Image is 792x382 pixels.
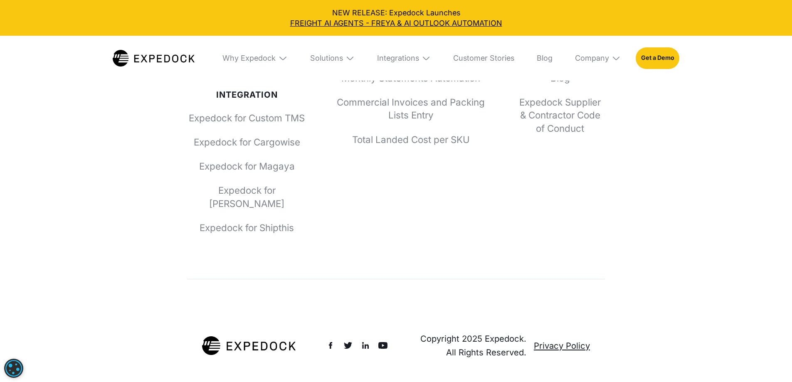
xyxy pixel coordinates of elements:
div: Integrations [377,54,419,63]
div: Company [575,54,609,63]
div: Why Expedock [215,36,295,81]
a: Expedock for Custom TMS [187,111,306,124]
div: Why Expedock [222,54,276,63]
a: Privacy Policy [534,339,590,353]
a: Blog [529,36,560,81]
a: FREIGHT AI AGENTS - FREYA & AI OUTLOOK AUTOMATION [7,18,785,28]
div: Integration [187,90,306,100]
div: Solutions [310,54,343,63]
a: Expedock for [PERSON_NAME] [187,184,306,210]
a: Commercial Invoices and Packing Lists Entry [336,96,486,122]
div: NEW RELEASE: Expedock Launches [7,7,785,28]
a: Customer Stories [446,36,522,81]
a: Get a Demo [636,47,679,69]
div: Integrations [370,36,438,81]
div: Company [567,36,628,81]
a: Expedock for Cargowise [187,136,306,148]
a: Expedock for Shipthis [187,221,306,234]
iframe: Chat Widget [654,292,792,382]
a: Expedock for Magaya [187,160,306,173]
a: Expedock Supplier & Contractor Code of Conduct [516,96,605,135]
a: Total Landed Cost per SKU [336,133,486,146]
div: Copyright 2025 Expedock. All Rights Reserved. [410,332,526,360]
div: Solutions [303,36,362,81]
